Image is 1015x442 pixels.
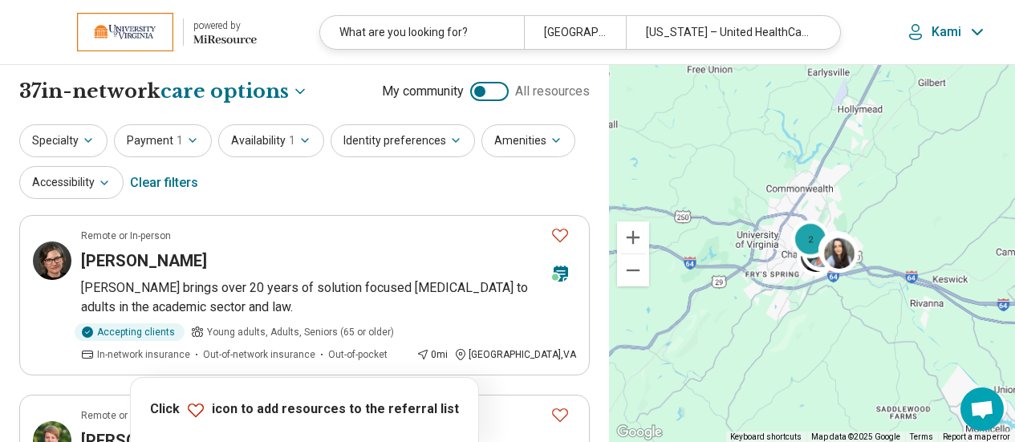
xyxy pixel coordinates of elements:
[26,13,257,51] a: University of Virginiapowered by
[114,124,212,157] button: Payment1
[617,221,649,253] button: Zoom in
[289,132,295,149] span: 1
[203,347,315,362] span: Out-of-network insurance
[320,16,524,49] div: What are you looking for?
[218,124,324,157] button: Availability1
[811,432,900,441] span: Map data ©2025 Google
[193,18,257,33] div: powered by
[81,408,171,423] p: Remote or In-person
[81,229,171,243] p: Remote or In-person
[544,219,576,252] button: Favorite
[160,78,308,105] button: Care options
[75,323,185,341] div: Accepting clients
[544,399,576,432] button: Favorite
[943,432,1010,441] a: Report a map error
[160,78,289,105] span: care options
[19,166,124,199] button: Accessibility
[331,124,475,157] button: Identity preferences
[19,78,308,105] h1: 37 in-network
[150,400,459,420] p: Click icon to add resources to the referral list
[382,82,464,101] span: My community
[81,278,576,317] p: [PERSON_NAME] brings over 20 years of solution focused [MEDICAL_DATA] to adults in the academic s...
[791,219,830,257] div: 2
[130,164,198,202] div: Clear filters
[97,347,190,362] span: In-network insurance
[515,82,590,101] span: All resources
[416,347,448,362] div: 0 mi
[910,432,933,441] a: Terms (opens in new tab)
[19,124,108,157] button: Specialty
[932,24,961,40] p: Kami
[207,325,394,339] span: Young adults, Adults, Seniors (65 or older)
[960,387,1004,431] div: Open chat
[617,254,649,286] button: Zoom out
[177,132,183,149] span: 1
[524,16,626,49] div: [GEOGRAPHIC_DATA], [GEOGRAPHIC_DATA]
[77,13,173,51] img: University of Virginia
[328,347,388,362] span: Out-of-pocket
[81,249,207,272] h3: [PERSON_NAME]
[626,16,830,49] div: [US_STATE] – United HealthCare Student Resources
[481,124,575,157] button: Amenities
[454,347,576,362] div: [GEOGRAPHIC_DATA] , VA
